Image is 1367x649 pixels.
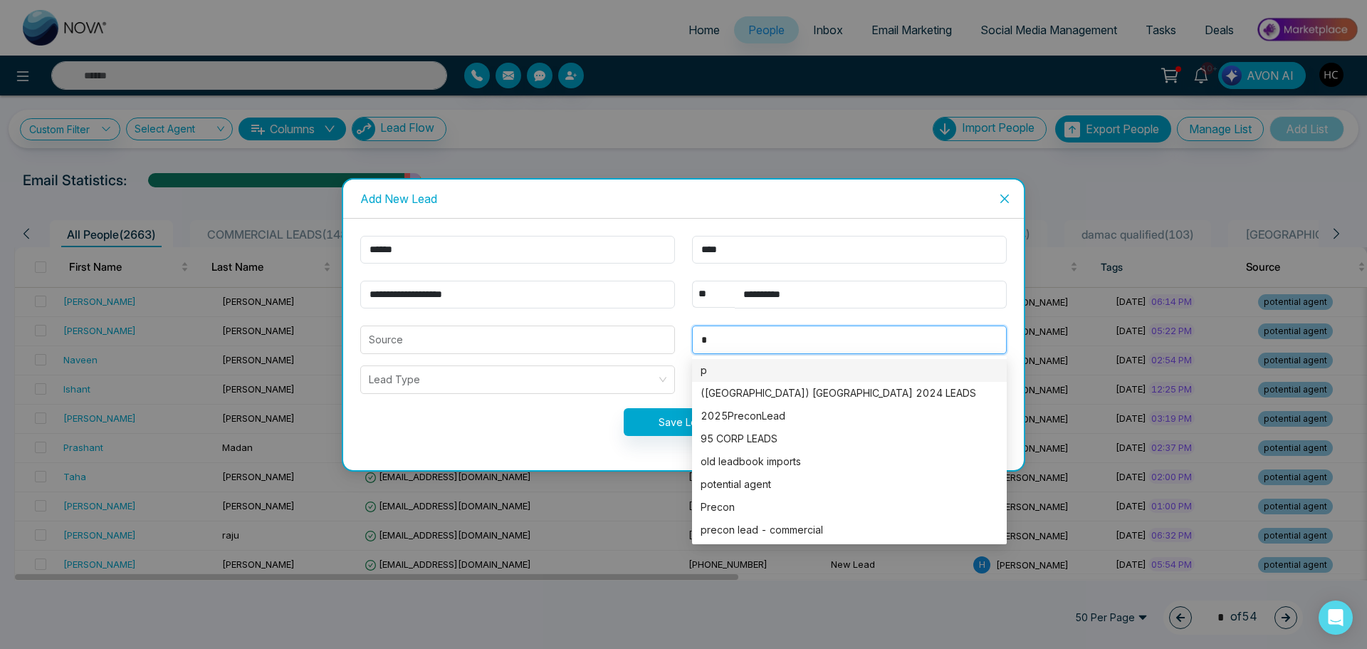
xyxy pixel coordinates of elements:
div: 95 CORP LEADS [701,431,998,447]
div: 2025PreconLead [692,405,1007,427]
div: 95 CORP LEADS [692,427,1007,450]
div: (BP) BIRCHLEY PARK 2024 LEADS [692,382,1007,405]
div: Open Intercom Messenger [1319,601,1353,635]
div: Precon [692,496,1007,519]
div: old leadbook imports [692,450,1007,473]
div: Add New Lead [360,191,1007,207]
div: potential agent [692,473,1007,496]
div: ([GEOGRAPHIC_DATA]) [GEOGRAPHIC_DATA] 2024 LEADS [701,385,998,401]
div: potential agent [701,477,998,492]
div: Precon [701,499,998,515]
button: Save Lead [624,408,744,436]
div: precon lead - commercial [701,522,998,538]
button: Close [985,180,1024,218]
span: close [999,193,1010,204]
div: old leadbook imports [701,454,998,469]
div: p [692,359,1007,382]
div: precon lead - commercial [692,519,1007,541]
div: 2025PreconLead [701,408,998,424]
div: p [701,363,998,378]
